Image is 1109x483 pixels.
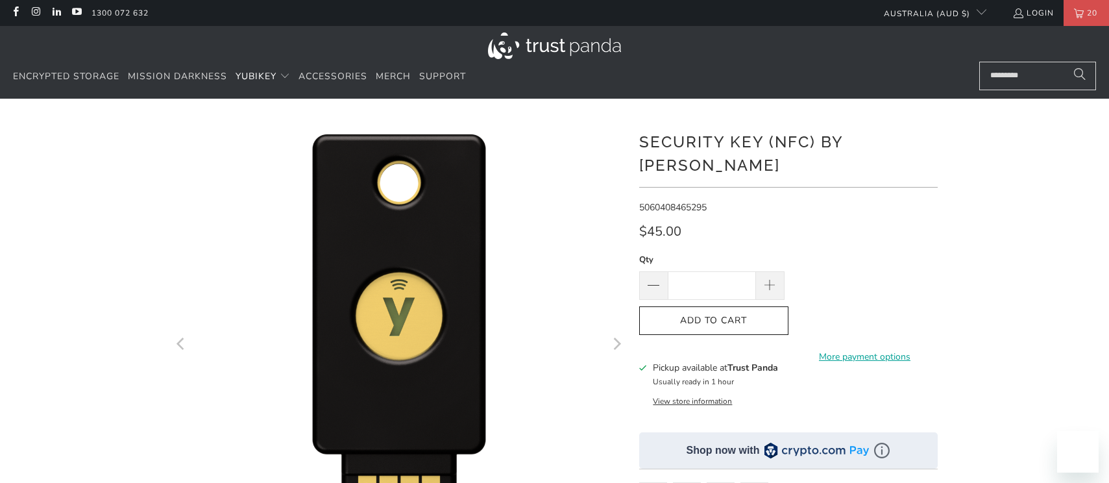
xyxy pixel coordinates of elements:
[71,8,82,18] a: Trust Panda Australia on YouTube
[639,128,938,177] h1: Security Key (NFC) by [PERSON_NAME]
[727,362,778,374] b: Trust Panda
[488,32,621,59] img: Trust Panda Australia
[236,62,290,92] summary: YubiKey
[1064,62,1096,90] button: Search
[13,62,119,92] a: Encrypted Storage
[653,316,775,327] span: Add to Cart
[792,350,938,364] a: More payment options
[1012,6,1054,20] a: Login
[687,443,760,458] div: Shop now with
[51,8,62,18] a: Trust Panda Australia on LinkedIn
[419,70,466,82] span: Support
[299,62,367,92] a: Accessories
[128,70,227,82] span: Mission Darkness
[128,62,227,92] a: Mission Darkness
[10,8,21,18] a: Trust Panda Australia on Facebook
[376,62,411,92] a: Merch
[979,62,1096,90] input: Search...
[91,6,149,20] a: 1300 072 632
[299,70,367,82] span: Accessories
[236,70,276,82] span: YubiKey
[639,306,788,336] button: Add to Cart
[1057,431,1099,473] iframe: Button to launch messaging window
[653,396,732,406] button: View store information
[639,201,707,214] span: 5060408465295
[376,70,411,82] span: Merch
[30,8,41,18] a: Trust Panda Australia on Instagram
[419,62,466,92] a: Support
[653,361,778,375] h3: Pickup available at
[13,70,119,82] span: Encrypted Storage
[639,223,681,240] span: $45.00
[13,62,466,92] nav: Translation missing: en.navigation.header.main_nav
[653,377,734,387] small: Usually ready in 1 hour
[639,253,785,267] label: Qty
